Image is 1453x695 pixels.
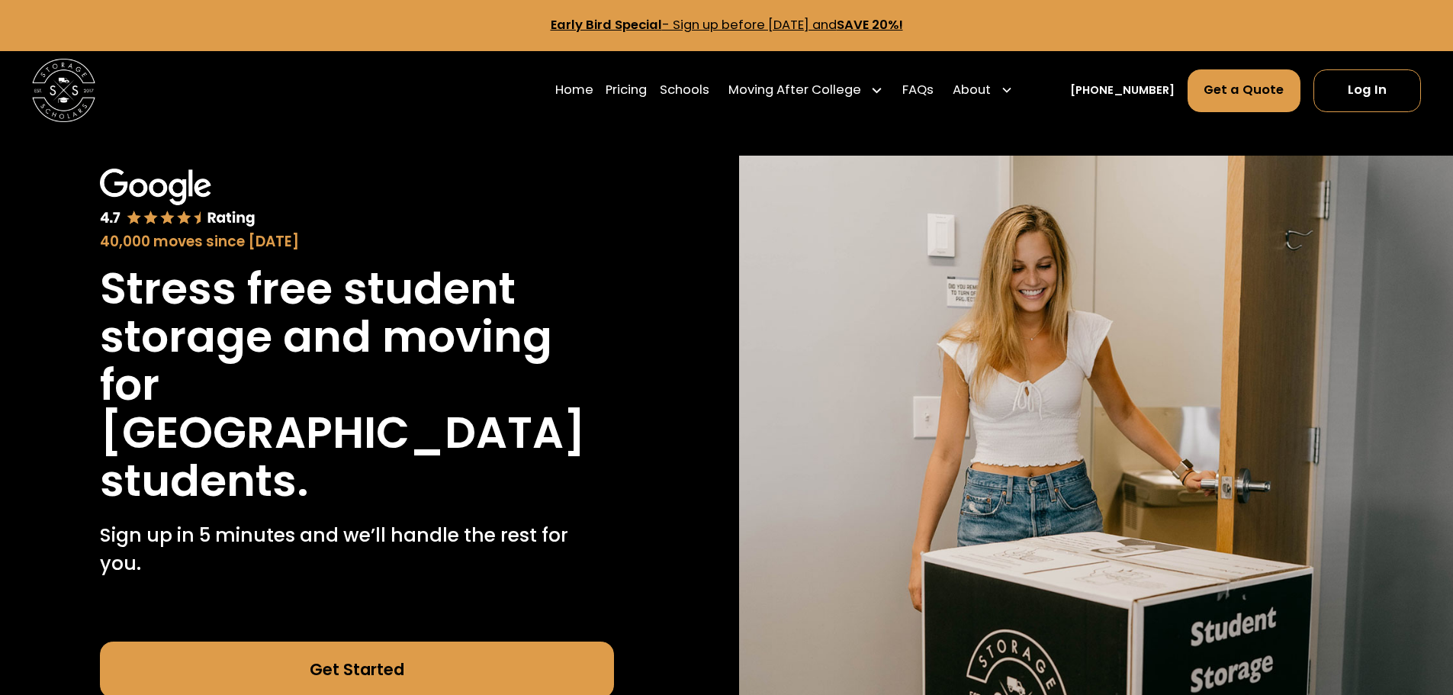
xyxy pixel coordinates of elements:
[606,68,647,112] a: Pricing
[902,68,934,112] a: FAQs
[837,16,903,34] strong: SAVE 20%!
[722,68,890,112] div: Moving After College
[1313,69,1421,112] a: Log In
[660,68,709,112] a: Schools
[728,81,861,100] div: Moving After College
[32,59,95,122] img: Storage Scholars main logo
[555,68,593,112] a: Home
[100,265,614,409] h1: Stress free student storage and moving for
[947,68,1020,112] div: About
[100,231,614,253] div: 40,000 moves since [DATE]
[1070,82,1175,99] a: [PHONE_NUMBER]
[1188,69,1301,112] a: Get a Quote
[100,521,614,578] p: Sign up in 5 minutes and we’ll handle the rest for you.
[32,59,95,122] a: home
[551,16,903,34] a: Early Bird Special- Sign up before [DATE] andSAVE 20%!
[100,409,586,457] h1: [GEOGRAPHIC_DATA]
[551,16,662,34] strong: Early Bird Special
[953,81,991,100] div: About
[100,169,256,228] img: Google 4.7 star rating
[100,457,309,505] h1: students.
